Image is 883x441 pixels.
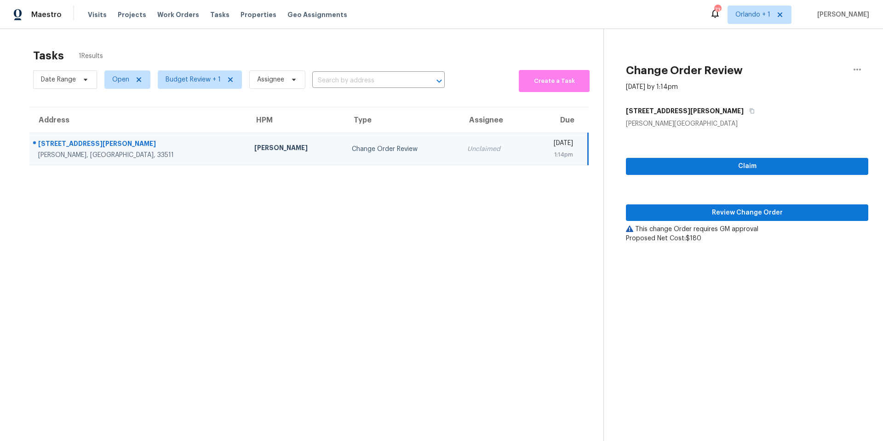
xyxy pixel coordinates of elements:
div: 73 [714,6,721,15]
th: Due [528,107,588,133]
div: Unclaimed [467,145,521,154]
div: [DATE] [536,139,573,150]
div: [DATE] by 1:14pm [626,82,678,92]
th: HPM [247,107,344,133]
button: Claim [626,158,868,175]
span: Orlando + 1 [735,10,770,19]
span: Visits [88,10,107,19]
div: [PERSON_NAME][GEOGRAPHIC_DATA] [626,119,868,128]
span: Create a Task [523,76,585,87]
div: [PERSON_NAME] [254,143,337,155]
span: Claim [633,161,861,172]
th: Type [344,107,460,133]
span: Maestro [31,10,62,19]
span: Open [112,75,129,84]
div: Change Order Review [352,145,453,154]
div: Proposed Net Cost: $180 [626,234,868,243]
div: 1:14pm [536,150,573,159]
h2: Tasks [33,51,64,60]
span: Tasks [210,12,229,18]
span: Date Range [41,75,76,84]
th: Address [29,107,247,133]
span: Properties [241,10,276,19]
th: Assignee [460,107,528,133]
input: Search by address [312,74,419,88]
span: Projects [118,10,146,19]
span: Assignee [257,75,284,84]
button: Review Change Order [626,204,868,221]
span: Work Orders [157,10,199,19]
button: Create a Task [519,70,590,92]
div: This change Order requires GM approval [626,225,868,234]
span: 1 Results [79,52,103,61]
h5: [STREET_ADDRESS][PERSON_NAME] [626,106,744,116]
div: [PERSON_NAME], [GEOGRAPHIC_DATA], 33511 [38,151,240,160]
span: Budget Review + 1 [166,75,221,84]
button: Open [433,75,446,87]
h2: Change Order Review [626,66,743,75]
span: [PERSON_NAME] [814,10,869,19]
div: [STREET_ADDRESS][PERSON_NAME] [38,139,240,151]
button: Copy Address [744,103,756,119]
span: Geo Assignments [287,10,347,19]
span: Review Change Order [633,207,861,219]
